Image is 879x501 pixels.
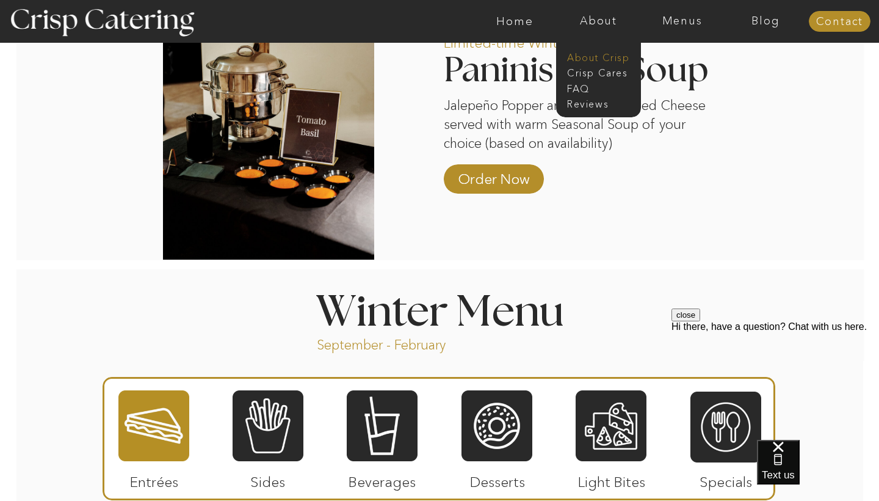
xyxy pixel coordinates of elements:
[444,53,733,86] h2: Paninis and Soup
[317,336,485,350] p: September - February
[809,16,870,28] a: Contact
[724,15,808,27] a: Blog
[444,22,684,57] p: Limited-time Winter Special!
[457,461,538,497] p: Desserts
[444,97,706,152] p: Jalepeño Popper and Classic Grilled Cheese served with warm Seasonal Soup of your choice (based o...
[567,66,637,78] a: Crisp Cares
[757,440,879,501] iframe: podium webchat widget bubble
[567,97,628,109] a: Reviews
[270,291,609,327] h1: Winter Menu
[341,461,422,497] p: Beverages
[227,461,308,497] p: Sides
[453,158,534,194] a: Order Now
[685,461,766,497] p: Specials
[567,51,637,62] a: About Crisp
[557,15,640,27] a: About
[473,15,557,27] a: Home
[571,461,652,497] p: Light Bites
[640,15,724,27] a: Menus
[671,309,879,455] iframe: podium webchat widget prompt
[114,461,195,497] p: Entrées
[567,82,628,93] a: faq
